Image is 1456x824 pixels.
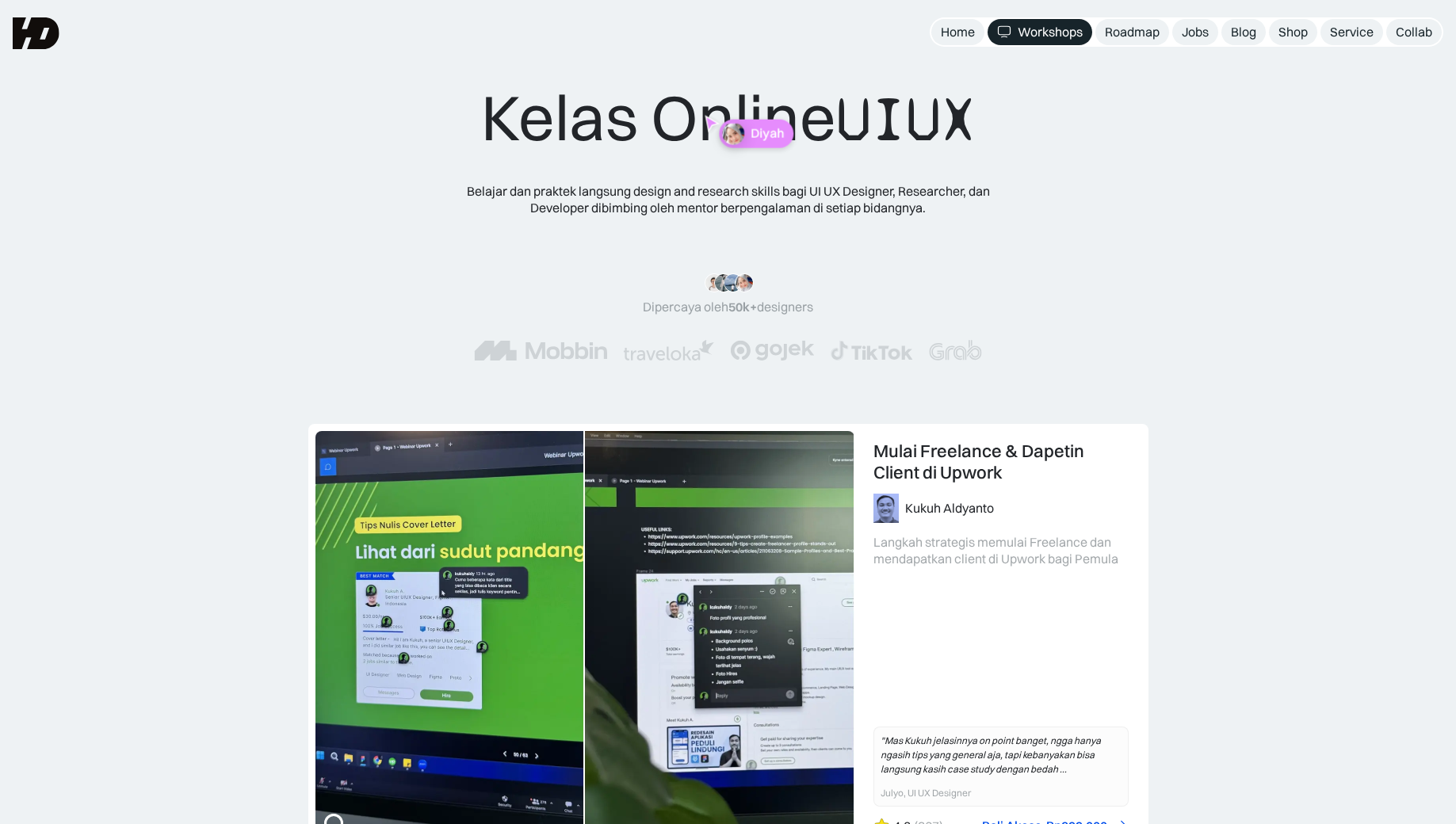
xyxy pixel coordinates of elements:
div: Kelas Online [481,79,976,158]
div: Jobs [1182,24,1209,40]
a: Roadmap [1095,19,1169,45]
span: 50k+ [728,299,757,315]
div: Workshops [1018,24,1083,40]
div: Shop [1278,24,1308,40]
span: UIUX [836,82,976,158]
a: Home [931,19,984,45]
div: Roadmap [1105,24,1160,40]
a: Shop [1269,19,1317,45]
a: Workshops [988,19,1092,45]
a: Blog [1221,19,1266,45]
a: Collab [1386,19,1442,45]
div: Home [941,24,975,40]
div: Blog [1231,24,1256,40]
a: Jobs [1172,19,1218,45]
div: Belajar dan praktek langsung design and research skills bagi UI UX Designer, Researcher, dan Deve... [443,183,1014,216]
div: Service [1330,24,1374,40]
p: Diyah [751,126,784,141]
div: Dipercaya oleh designers [643,299,813,315]
div: Collab [1396,24,1432,40]
a: Service [1320,19,1383,45]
